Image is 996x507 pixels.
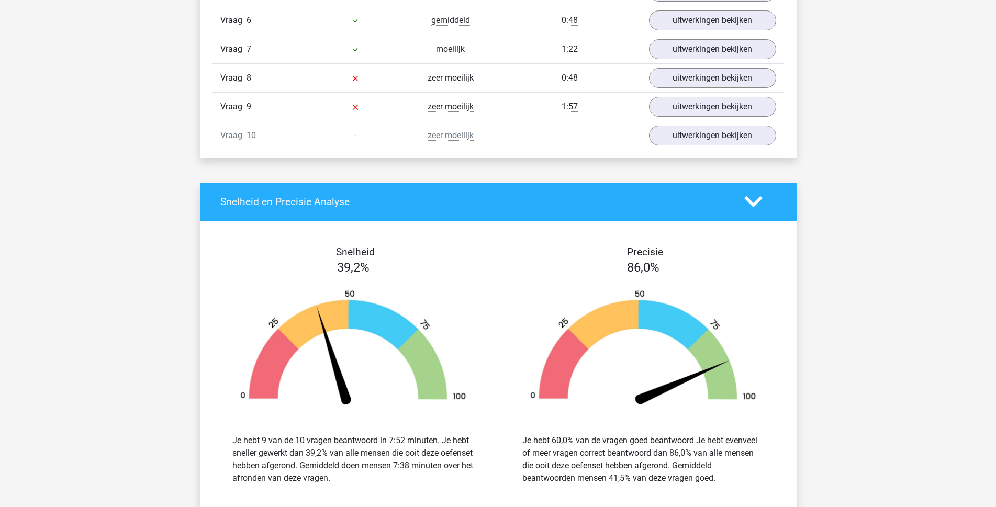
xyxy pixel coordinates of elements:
[428,130,474,141] span: zeer moeilijk
[627,260,659,275] span: 86,0%
[247,130,256,140] span: 10
[562,102,578,112] span: 1:57
[247,102,251,111] span: 9
[649,10,776,30] a: uitwerkingen bekijken
[649,68,776,88] a: uitwerkingen bekijken
[514,289,773,409] img: 86.bedef3011a2e.png
[522,434,764,485] div: Je hebt 60,0% van de vragen goed beantwoord Je hebt evenveel of meer vragen correct beantwoord da...
[247,73,251,83] span: 8
[220,100,247,113] span: Vraag
[562,44,578,54] span: 1:22
[431,15,470,26] span: gemiddeld
[247,15,251,25] span: 6
[436,44,465,54] span: moeilijk
[337,260,370,275] span: 39,2%
[220,14,247,27] span: Vraag
[649,126,776,145] a: uitwerkingen bekijken
[308,129,403,142] div: -
[220,196,729,208] h4: Snelheid en Precisie Analyse
[232,434,474,485] div: Je hebt 9 van de 10 vragen beantwoord in 7:52 minuten. Je hebt sneller gewerkt dan 39,2% van alle...
[428,73,474,83] span: zeer moeilijk
[220,129,247,142] span: Vraag
[649,97,776,117] a: uitwerkingen bekijken
[247,44,251,54] span: 7
[510,246,780,258] h4: Precisie
[562,73,578,83] span: 0:48
[562,15,578,26] span: 0:48
[428,102,474,112] span: zeer moeilijk
[220,246,490,258] h4: Snelheid
[224,289,483,409] img: 39.cfb20498deeb.png
[649,39,776,59] a: uitwerkingen bekijken
[220,43,247,55] span: Vraag
[220,72,247,84] span: Vraag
